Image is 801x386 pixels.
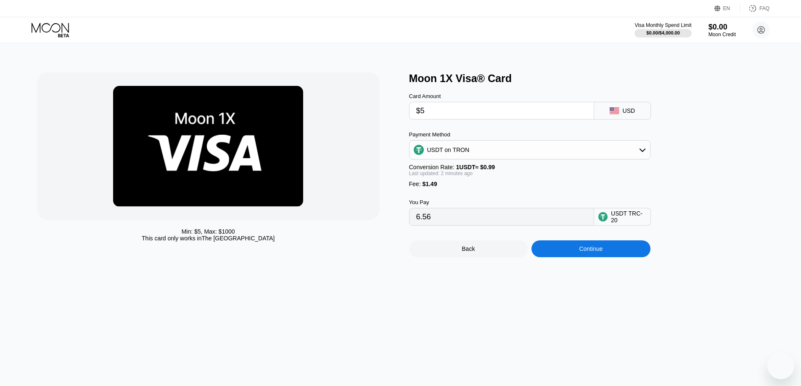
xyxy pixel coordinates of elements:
[767,352,794,379] iframe: Кнопка запуска окна обмена сообщениями
[740,4,769,13] div: FAQ
[142,235,275,242] div: This card only works in The [GEOGRAPHIC_DATA]
[409,199,594,205] div: You Pay
[708,23,736,37] div: $0.00Moon Credit
[410,141,650,158] div: USDT on TRON
[409,93,594,99] div: Card Amount
[531,240,650,257] div: Continue
[409,131,650,138] div: Payment Method
[456,164,495,170] span: 1 USDT ≈ $0.99
[409,240,528,257] div: Back
[409,181,650,187] div: Fee :
[409,72,773,85] div: Moon 1X Visa® Card
[708,23,736,32] div: $0.00
[579,245,603,252] div: Continue
[759,5,769,11] div: FAQ
[462,245,475,252] div: Back
[409,164,650,170] div: Conversion Rate:
[714,4,740,13] div: EN
[611,210,646,224] div: USDT TRC-20
[634,22,691,37] div: Visa Monthly Spend Limit$0.00/$4,000.00
[623,107,635,114] div: USD
[634,22,691,28] div: Visa Monthly Spend Limit
[409,170,650,176] div: Last updated: 2 minutes ago
[646,30,680,35] div: $0.00 / $4,000.00
[723,5,730,11] div: EN
[427,146,470,153] div: USDT on TRON
[422,181,437,187] span: $1.49
[416,102,587,119] input: $0.00
[182,228,235,235] div: Min: $ 5 , Max: $ 1000
[708,32,736,37] div: Moon Credit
